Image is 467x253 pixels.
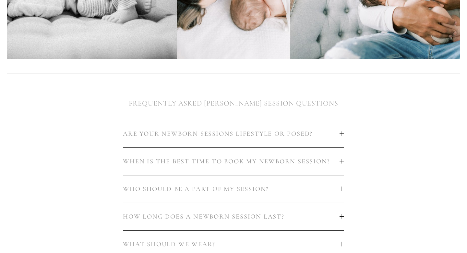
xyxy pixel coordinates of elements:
h2: FREQUENTLY ASKED [PERSON_NAME] SESSION QUESTIONS [7,87,460,109]
button: HOW LONG DOES A NEWBORN SESSION LAST? [123,203,344,230]
span: ARE YOUR NEWBORN SESSIONS LIFESTYLE OR POSED? [123,130,339,138]
button: WHO SHOULD BE A PART OF MY SESSION? [123,175,344,203]
span: WHO SHOULD BE A PART OF MY SESSION? [123,185,339,193]
button: WHEN IS THE BEST TIME TO BOOK MY NEWBORN SESSION? [123,148,344,175]
span: HOW LONG DOES A NEWBORN SESSION LAST? [123,213,339,221]
button: ARE YOUR NEWBORN SESSIONS LIFESTYLE OR POSED? [123,120,344,147]
span: WHEN IS THE BEST TIME TO BOOK MY NEWBORN SESSION? [123,158,339,165]
span: WHAT SHOULD WE WEAR? [123,240,339,248]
